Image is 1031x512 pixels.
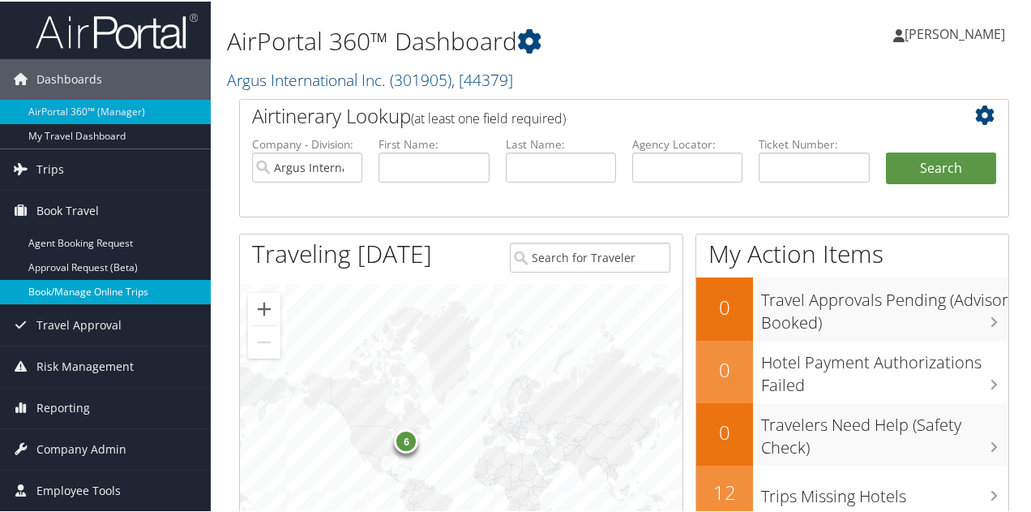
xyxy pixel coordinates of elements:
[36,58,102,98] span: Dashboards
[905,24,1005,41] span: [PERSON_NAME]
[893,8,1021,57] a: [PERSON_NAME]
[390,67,451,89] span: ( 301905 )
[248,291,280,324] button: Zoom in
[394,428,418,452] div: 6
[696,355,753,382] h2: 0
[248,325,280,357] button: Zoom out
[696,417,753,445] h2: 0
[36,303,122,344] span: Travel Approval
[632,135,742,151] label: Agency Locator:
[761,279,1008,333] h3: Travel Approvals Pending (Advisor Booked)
[451,67,513,89] span: , [ 44379 ]
[886,151,996,183] button: Search
[696,235,1008,269] h1: My Action Items
[36,428,126,468] span: Company Admin
[510,241,670,271] input: Search for Traveler
[379,135,489,151] label: First Name:
[696,292,753,320] h2: 0
[696,276,1008,338] a: 0Travel Approvals Pending (Advisor Booked)
[227,67,513,89] a: Argus International Inc.
[696,477,753,505] h2: 12
[36,345,134,385] span: Risk Management
[696,402,1008,464] a: 0Travelers Need Help (Safety Check)
[411,108,566,126] span: (at least one field required)
[696,339,1008,402] a: 0Hotel Payment Authorizations Failed
[36,189,99,230] span: Book Travel
[506,135,616,151] label: Last Name:
[759,135,869,151] label: Ticket Number:
[761,404,1008,458] h3: Travelers Need Help (Safety Check)
[36,386,90,427] span: Reporting
[227,23,756,57] h1: AirPortal 360™ Dashboard
[761,475,1008,506] h3: Trips Missing Hotels
[252,135,362,151] label: Company - Division:
[252,235,432,269] h1: Traveling [DATE]
[252,101,932,128] h2: Airtinerary Lookup
[36,148,64,188] span: Trips
[36,11,198,49] img: airportal-logo.png
[761,342,1008,395] h3: Hotel Payment Authorizations Failed
[36,469,121,510] span: Employee Tools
